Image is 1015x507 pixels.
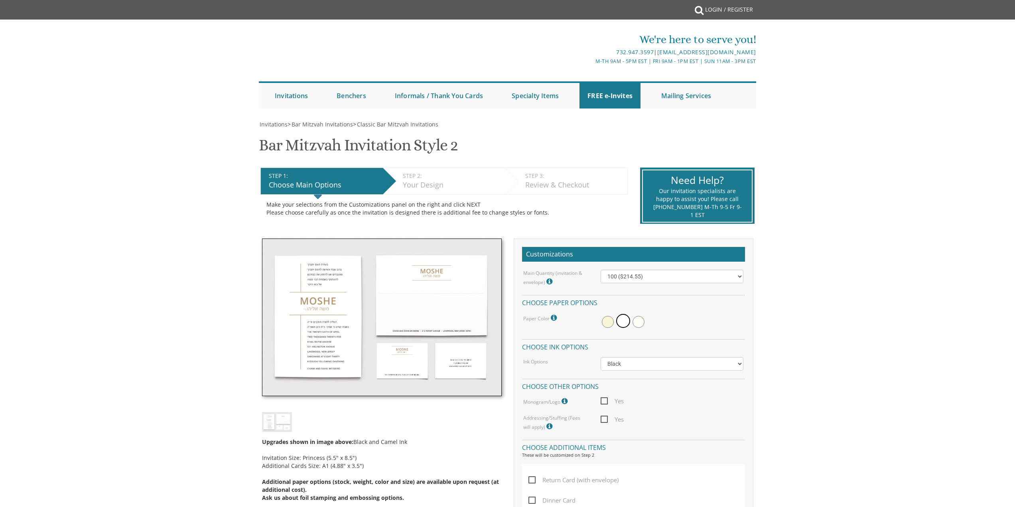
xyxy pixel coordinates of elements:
[291,120,353,128] a: Bar Mitzvah Invitations
[523,270,589,287] label: Main Quantity (invitation & envelope)
[262,494,404,501] span: Ask us about foil stamping and embossing options.
[269,180,379,190] div: Choose Main Options
[403,180,501,190] div: Your Design
[657,48,756,56] a: [EMAIL_ADDRESS][DOMAIN_NAME]
[523,358,548,365] label: Ink Options
[525,172,623,180] div: STEP 3:
[616,48,654,56] a: 732.947.3597
[356,120,438,128] a: Classic Bar Mitzvah Invitations
[579,83,641,109] a: FREE e-Invites
[269,172,379,180] div: STEP 1:
[653,173,742,187] div: Need Help?
[259,120,288,128] a: Invitations
[262,239,502,397] img: bminv-thumb-2.jpg
[267,83,316,109] a: Invitations
[262,438,353,446] span: Upgrades shown in image above:
[353,120,438,128] span: >
[523,396,570,406] label: Monogram/Logo
[522,379,745,393] h4: Choose other options
[528,475,619,485] span: Return Card (with envelope)
[523,414,589,432] label: Addressing/Stuffing (Fees will apply)
[425,57,756,65] div: M-Th 9am - 5pm EST | Fri 9am - 1pm EST | Sun 11am - 3pm EST
[425,47,756,57] div: |
[522,452,745,458] div: These will be customized on Step 2
[288,120,353,128] span: >
[425,32,756,47] div: We're here to serve you!
[403,172,501,180] div: STEP 2:
[504,83,567,109] a: Specialty Items
[525,180,623,190] div: Review & Checkout
[262,432,502,502] div: Black and Camel Ink Invitation Size: Princess (5.5" x 8.5") Additional Cards Size: A1 (4.88" x 3.5")
[528,495,575,505] span: Dinner Card
[522,440,745,454] h4: Choose additional items
[601,414,624,424] span: Yes
[259,136,458,160] h1: Bar Mitzvah Invitation Style 2
[357,120,438,128] span: Classic Bar Mitzvah Invitations
[523,313,559,323] label: Paper Color
[522,247,745,262] h2: Customizations
[653,187,742,219] div: Our invitation specialists are happy to assist you! Please call [PHONE_NUMBER] M-Th 9-5 Fr 9-1 EST
[522,295,745,309] h4: Choose paper options
[329,83,374,109] a: Benchers
[260,120,288,128] span: Invitations
[262,478,499,493] span: Additional paper options (stock, weight, color and size) are available upon request (at additiona...
[266,201,622,217] div: Make your selections from the Customizations panel on the right and click NEXT Please choose care...
[387,83,491,109] a: Informals / Thank You Cards
[522,339,745,353] h4: Choose ink options
[653,83,719,109] a: Mailing Services
[262,412,292,432] img: bminv-thumb-2.jpg
[601,396,624,406] span: Yes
